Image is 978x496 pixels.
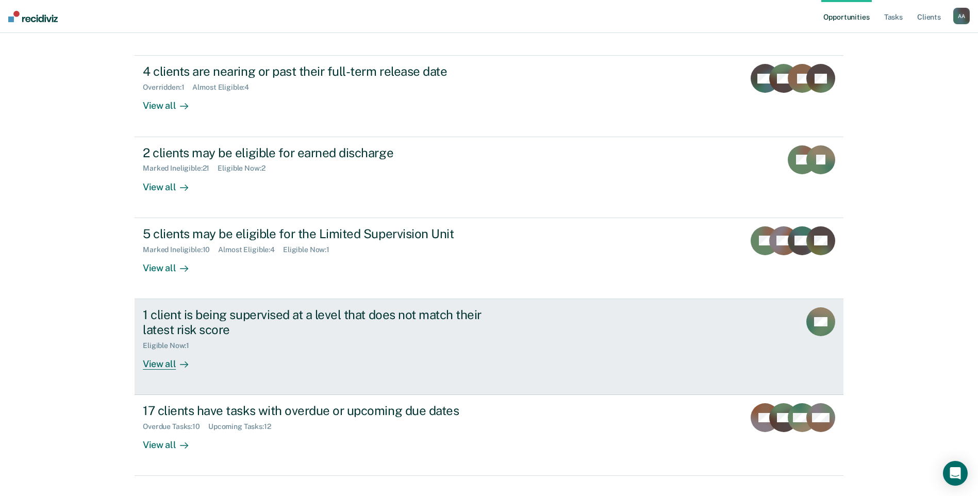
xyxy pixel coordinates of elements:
[143,83,192,92] div: Overridden : 1
[143,403,505,418] div: 17 clients have tasks with overdue or upcoming due dates
[143,422,208,431] div: Overdue Tasks : 10
[143,92,201,112] div: View all
[192,83,257,92] div: Almost Eligible : 4
[135,395,843,476] a: 17 clients have tasks with overdue or upcoming due datesOverdue Tasks:10Upcoming Tasks:12View all
[143,145,505,160] div: 2 clients may be eligible for earned discharge
[135,299,843,395] a: 1 client is being supervised at a level that does not match their latest risk scoreEligible Now:1...
[143,64,505,79] div: 4 clients are nearing or past their full-term release date
[143,307,505,337] div: 1 client is being supervised at a level that does not match their latest risk score
[143,226,505,241] div: 5 clients may be eligible for the Limited Supervision Unit
[143,350,201,370] div: View all
[143,341,197,350] div: Eligible Now : 1
[8,11,58,22] img: Recidiviz
[135,55,843,137] a: 4 clients are nearing or past their full-term release dateOverridden:1Almost Eligible:4View all
[143,254,201,274] div: View all
[143,431,201,451] div: View all
[953,8,970,24] button: AA
[953,8,970,24] div: A A
[135,137,843,218] a: 2 clients may be eligible for earned dischargeMarked Ineligible:21Eligible Now:2View all
[143,173,201,193] div: View all
[283,245,338,254] div: Eligible Now : 1
[143,245,218,254] div: Marked Ineligible : 10
[218,164,273,173] div: Eligible Now : 2
[208,422,279,431] div: Upcoming Tasks : 12
[143,164,218,173] div: Marked Ineligible : 21
[135,218,843,299] a: 5 clients may be eligible for the Limited Supervision UnitMarked Ineligible:10Almost Eligible:4El...
[218,245,283,254] div: Almost Eligible : 4
[943,461,968,486] div: Open Intercom Messenger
